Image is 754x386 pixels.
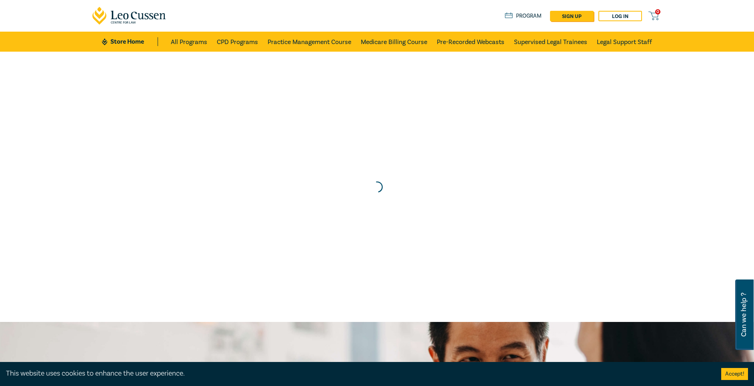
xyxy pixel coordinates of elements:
a: Supervised Legal Trainees [514,32,587,52]
a: Legal Support Staff [597,32,652,52]
button: Accept cookies [721,368,748,380]
a: Practice Management Course [268,32,351,52]
a: Program [505,12,542,20]
span: 0 [655,9,660,14]
a: Medicare Billing Course [361,32,427,52]
div: This website uses cookies to enhance the user experience. [6,368,709,379]
span: Can we help ? [740,284,748,345]
a: sign up [550,11,594,21]
a: Store Home [102,37,158,46]
a: All Programs [171,32,207,52]
a: Pre-Recorded Webcasts [437,32,504,52]
a: Log in [598,11,642,21]
a: CPD Programs [217,32,258,52]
